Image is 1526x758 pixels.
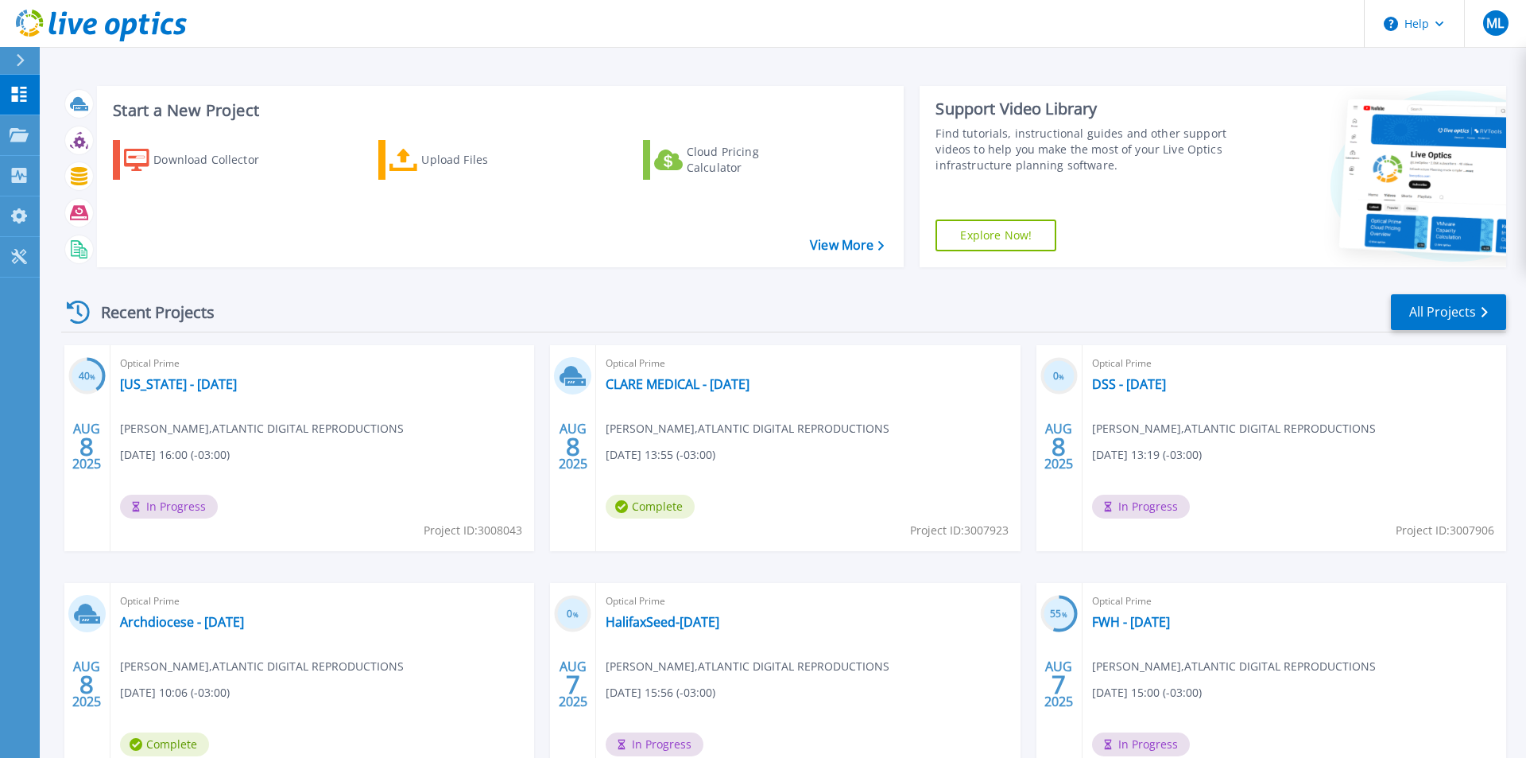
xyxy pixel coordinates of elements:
h3: 0 [1040,367,1078,386]
a: [US_STATE] - [DATE] [120,376,237,392]
a: Download Collector [113,140,290,180]
div: Recent Projects [61,293,236,332]
a: CLARE MEDICAL - [DATE] [606,376,749,392]
a: Upload Files [378,140,556,180]
span: Optical Prime [606,355,1010,372]
div: Upload Files [421,144,548,176]
span: [PERSON_NAME] , ATLANTIC DIGITAL REPRODUCTIONS [1092,420,1376,437]
span: [PERSON_NAME] , ATLANTIC DIGITAL REPRODUCTIONS [606,420,889,437]
span: ML [1486,17,1504,29]
span: % [1062,610,1067,619]
span: [PERSON_NAME] , ATLANTIC DIGITAL REPRODUCTIONS [120,658,404,675]
span: 7 [1052,678,1066,691]
a: Cloud Pricing Calculator [643,140,820,180]
div: AUG 2025 [72,418,102,476]
span: % [573,610,579,619]
a: View More [810,238,884,253]
span: Complete [606,495,695,519]
span: 8 [79,678,94,691]
h3: 55 [1040,605,1078,624]
span: % [90,372,95,381]
h3: 0 [554,605,591,624]
span: [DATE] 15:56 (-03:00) [606,684,715,702]
span: Complete [120,733,209,756]
a: HalifaxSeed-[DATE] [606,614,719,630]
div: AUG 2025 [1044,418,1074,476]
span: 7 [566,678,580,691]
span: 8 [1052,440,1066,453]
a: FWH - [DATE] [1092,614,1170,630]
span: Optical Prime [1092,593,1497,610]
div: Download Collector [153,144,281,176]
span: In Progress [1092,733,1190,756]
a: DSS - [DATE] [1092,376,1166,392]
div: AUG 2025 [72,655,102,713]
span: 8 [79,440,94,453]
span: Optical Prime [120,593,525,610]
a: All Projects [1391,294,1506,330]
span: In Progress [1092,495,1190,519]
span: Project ID: 3007923 [910,522,1009,539]
span: Project ID: 3007906 [1396,522,1494,539]
span: [DATE] 15:00 (-03:00) [1092,684,1202,702]
span: In Progress [606,733,703,756]
div: Cloud Pricing Calculator [687,144,814,176]
h3: 40 [68,367,106,386]
span: Optical Prime [120,355,525,372]
div: AUG 2025 [558,418,588,476]
a: Explore Now! [935,220,1056,251]
span: In Progress [120,495,218,519]
span: [DATE] 13:55 (-03:00) [606,446,715,464]
span: Optical Prime [1092,355,1497,372]
span: [PERSON_NAME] , ATLANTIC DIGITAL REPRODUCTIONS [120,420,404,437]
h3: Start a New Project [113,102,884,119]
span: Optical Prime [606,593,1010,610]
span: [DATE] 13:19 (-03:00) [1092,446,1202,464]
span: [DATE] 16:00 (-03:00) [120,446,230,464]
span: [PERSON_NAME] , ATLANTIC DIGITAL REPRODUCTIONS [606,658,889,675]
a: Archdiocese - [DATE] [120,614,244,630]
div: Find tutorials, instructional guides and other support videos to help you make the most of your L... [935,126,1234,173]
span: Project ID: 3008043 [424,522,522,539]
div: AUG 2025 [1044,655,1074,713]
span: % [1059,372,1064,381]
div: AUG 2025 [558,655,588,713]
span: [PERSON_NAME] , ATLANTIC DIGITAL REPRODUCTIONS [1092,658,1376,675]
span: 8 [566,440,580,453]
div: Support Video Library [935,99,1234,119]
span: [DATE] 10:06 (-03:00) [120,684,230,702]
